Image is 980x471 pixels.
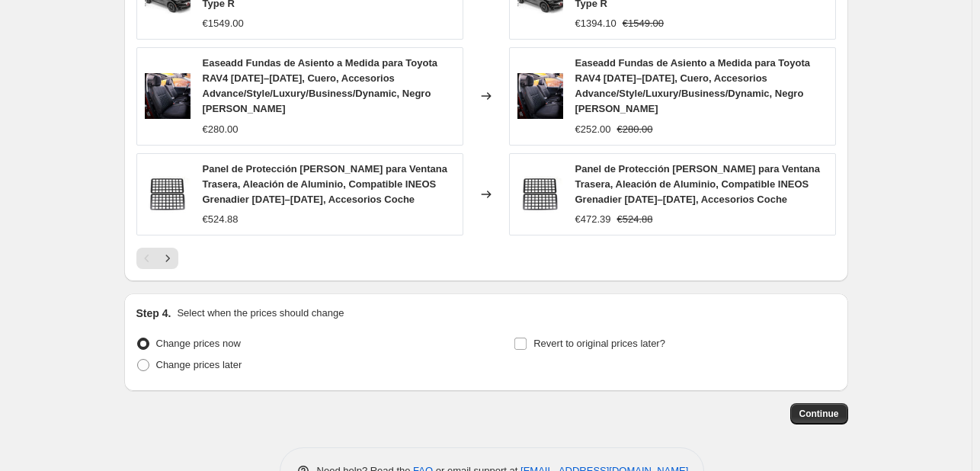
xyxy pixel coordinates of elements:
[203,57,437,114] span: Easeadd Fundas de Asiento a Medida para Toyota RAV4 [DATE]–[DATE], Cuero, Accesorios Advance/Styl...
[575,57,810,114] span: Easeadd Fundas de Asiento a Medida para Toyota RAV4 [DATE]–[DATE], Cuero, Accesorios Advance/Styl...
[203,122,239,137] div: €280.00
[617,122,653,137] strike: €280.00
[575,212,611,227] div: €472.39
[575,16,617,31] div: €1394.10
[575,163,820,205] span: Panel de Protección [PERSON_NAME] para Ventana Trasera, Aleación de Aluminio, Compatible INEOS Gr...
[617,212,653,227] strike: €524.88
[156,359,242,370] span: Change prices later
[145,171,191,217] img: 61DPJF4YZVL_80x.jpg
[136,306,171,321] h2: Step 4.
[517,171,563,217] img: 61DPJF4YZVL_80x.jpg
[156,338,241,349] span: Change prices now
[145,73,191,119] img: 61sMN8mx0sL_80x.jpg
[790,403,848,425] button: Continue
[203,212,239,227] div: €524.88
[533,338,665,349] span: Revert to original prices later?
[517,73,563,119] img: 61sMN8mx0sL_80x.jpg
[177,306,344,321] p: Select when the prices should change
[623,16,664,31] strike: €1549.00
[575,122,611,137] div: €252.00
[799,408,839,420] span: Continue
[136,248,178,269] nav: Pagination
[203,16,244,31] div: €1549.00
[157,248,178,269] button: Next
[203,163,447,205] span: Panel de Protección [PERSON_NAME] para Ventana Trasera, Aleación de Aluminio, Compatible INEOS Gr...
